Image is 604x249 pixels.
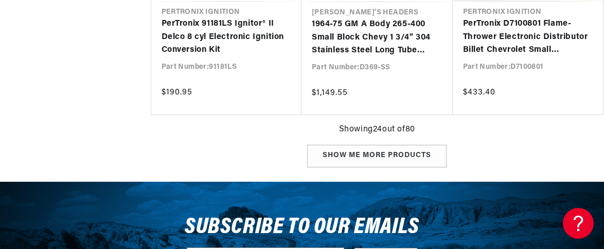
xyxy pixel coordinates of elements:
[307,145,447,168] div: Show me more products
[185,218,419,237] h3: Subscribe to our emails
[312,18,442,58] a: 1964-75 GM A Body 265-400 Small Block Chevy 1 3/4" 304 Stainless Steel Long Tube Header with 3" C...
[162,17,292,57] a: PerTronix 91181LS Ignitor® II Delco 8 cyl Electronic Ignition Conversion Kit
[463,17,593,57] a: PerTronix D7100801 Flame-Thrower Electronic Distributor Billet Chevrolet Small Block/Big Block wi...
[339,123,415,137] span: Showing 24 out of 80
